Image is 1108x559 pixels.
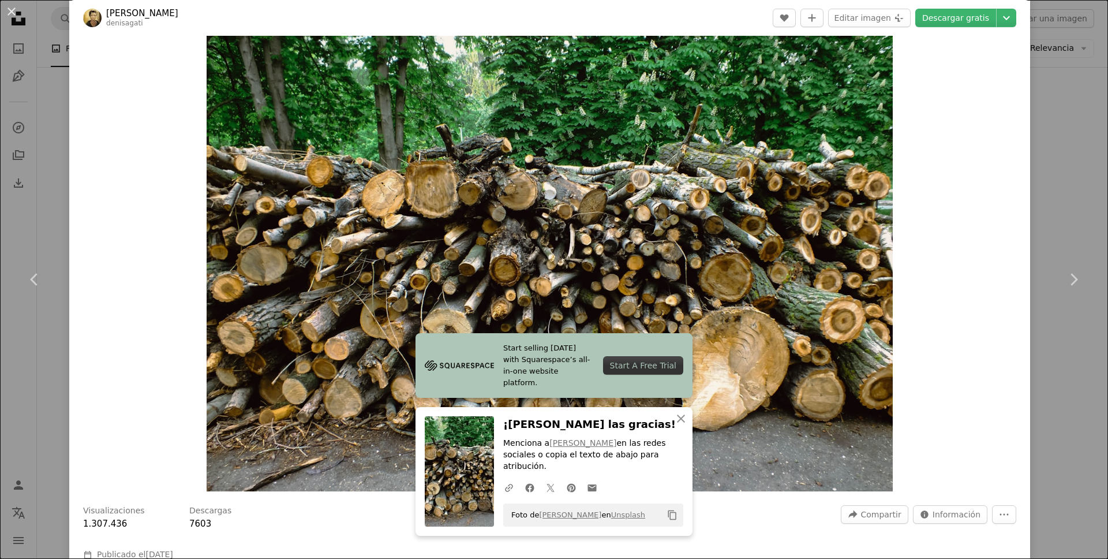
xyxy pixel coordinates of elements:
h3: Descargas [189,505,231,517]
a: Comparte por correo electrónico [582,476,602,499]
button: Me gusta [773,9,796,27]
p: Menciona a en las redes sociales o copia el texto de abajo para atribución. [503,438,683,472]
a: Comparte en Facebook [519,476,540,499]
a: Comparte en Pinterest [561,476,582,499]
span: 7603 [189,519,211,529]
button: Compartir esta imagen [841,505,908,524]
div: Start A Free Trial [603,356,683,375]
a: Unsplash [611,510,645,519]
button: Estadísticas sobre esta imagen [913,505,987,524]
span: Publicado el [97,550,173,559]
a: Siguiente [1039,224,1108,335]
span: Compartir [860,506,901,523]
img: pila de leña rodeada de árboles verdes [207,33,893,491]
time: 24 de diciembre de 2019, 7:27:54 CET [145,550,173,559]
span: Información [933,506,980,523]
a: [PERSON_NAME] [539,510,601,519]
span: Start selling [DATE] with Squarespace’s all-in-one website platform. [503,342,594,389]
button: Elegir el tamaño de descarga [997,9,1016,27]
button: Añade a la colección [800,9,823,27]
button: Copiar al portapapeles [662,505,682,525]
img: Ve al perfil de Denis Agati [83,9,102,27]
button: Más acciones [992,505,1016,524]
a: [PERSON_NAME] [106,8,178,19]
a: Start selling [DATE] with Squarespace’s all-in-one website platform.Start A Free Trial [415,333,692,398]
span: 1.307.436 [83,519,127,529]
a: Descargar gratis [915,9,996,27]
a: denisagati [106,19,143,27]
button: Ampliar en esta imagen [207,33,893,491]
h3: ¡[PERSON_NAME] las gracias! [503,416,683,433]
a: [PERSON_NAME] [549,438,616,448]
img: file-1705255347840-230a6ab5bca9image [425,357,494,374]
h3: Visualizaciones [83,505,145,517]
a: Comparte en Twitter [540,476,561,499]
span: Foto de en [506,506,645,524]
button: Editar imagen [828,9,911,27]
